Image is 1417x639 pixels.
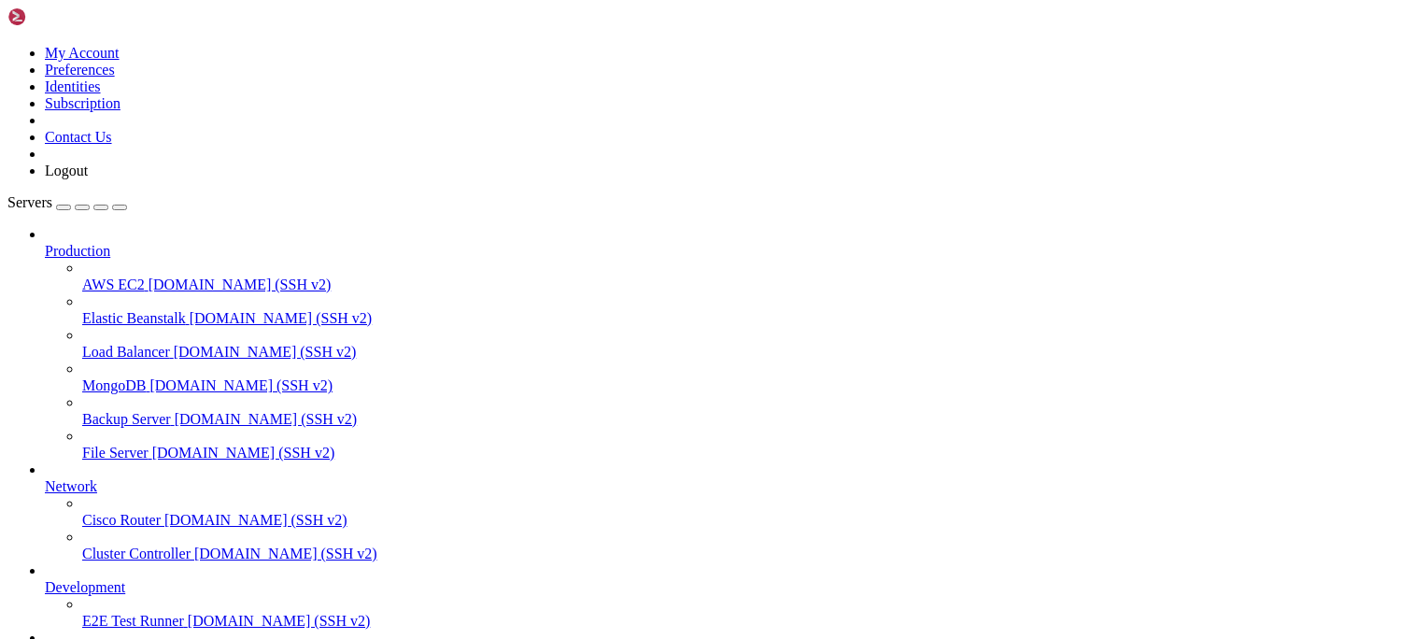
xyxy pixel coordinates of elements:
[45,45,120,61] a: My Account
[82,529,1410,562] li: Cluster Controller [DOMAIN_NAME] (SSH v2)
[82,260,1410,293] li: AWS EC2 [DOMAIN_NAME] (SSH v2)
[45,461,1410,562] li: Network
[82,596,1410,630] li: E2E Test Runner [DOMAIN_NAME] (SSH v2)
[82,310,186,326] span: Elastic Beanstalk
[82,546,191,561] span: Cluster Controller
[7,194,127,210] a: Servers
[45,478,1410,495] a: Network
[82,512,1410,529] a: Cisco Router [DOMAIN_NAME] (SSH v2)
[82,512,161,528] span: Cisco Router
[82,327,1410,361] li: Load Balancer [DOMAIN_NAME] (SSH v2)
[45,78,101,94] a: Identities
[82,344,1410,361] a: Load Balancer [DOMAIN_NAME] (SSH v2)
[188,613,371,629] span: [DOMAIN_NAME] (SSH v2)
[82,546,1410,562] a: Cluster Controller [DOMAIN_NAME] (SSH v2)
[164,512,347,528] span: [DOMAIN_NAME] (SSH v2)
[82,277,145,292] span: AWS EC2
[45,62,115,78] a: Preferences
[82,293,1410,327] li: Elastic Beanstalk [DOMAIN_NAME] (SSH v2)
[45,163,88,178] a: Logout
[190,310,373,326] span: [DOMAIN_NAME] (SSH v2)
[45,478,97,494] span: Network
[82,428,1410,461] li: File Server [DOMAIN_NAME] (SSH v2)
[82,411,171,427] span: Backup Server
[82,394,1410,428] li: Backup Server [DOMAIN_NAME] (SSH v2)
[45,243,1410,260] a: Production
[174,344,357,360] span: [DOMAIN_NAME] (SSH v2)
[45,579,125,595] span: Development
[45,562,1410,630] li: Development
[149,377,333,393] span: [DOMAIN_NAME] (SSH v2)
[45,243,110,259] span: Production
[82,445,149,461] span: File Server
[82,445,1410,461] a: File Server [DOMAIN_NAME] (SSH v2)
[45,226,1410,461] li: Production
[45,579,1410,596] a: Development
[45,129,112,145] a: Contact Us
[175,411,358,427] span: [DOMAIN_NAME] (SSH v2)
[82,613,1410,630] a: E2E Test Runner [DOMAIN_NAME] (SSH v2)
[7,194,52,210] span: Servers
[82,361,1410,394] li: MongoDB [DOMAIN_NAME] (SSH v2)
[82,613,184,629] span: E2E Test Runner
[82,377,146,393] span: MongoDB
[194,546,377,561] span: [DOMAIN_NAME] (SSH v2)
[82,411,1410,428] a: Backup Server [DOMAIN_NAME] (SSH v2)
[82,344,170,360] span: Load Balancer
[82,495,1410,529] li: Cisco Router [DOMAIN_NAME] (SSH v2)
[45,95,120,111] a: Subscription
[82,310,1410,327] a: Elastic Beanstalk [DOMAIN_NAME] (SSH v2)
[82,377,1410,394] a: MongoDB [DOMAIN_NAME] (SSH v2)
[149,277,332,292] span: [DOMAIN_NAME] (SSH v2)
[152,445,335,461] span: [DOMAIN_NAME] (SSH v2)
[82,277,1410,293] a: AWS EC2 [DOMAIN_NAME] (SSH v2)
[7,7,115,26] img: Shellngn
